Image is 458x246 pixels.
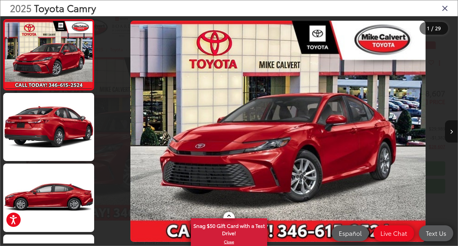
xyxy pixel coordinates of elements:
[2,163,95,232] img: 2025 Toyota Camry SE
[10,1,31,15] span: 2025
[435,25,441,32] span: 29
[423,229,449,237] span: Text Us
[4,21,93,88] img: 2025 Toyota Camry SE
[191,219,267,238] span: Snag $50 Gift Card with a Test Drive!
[332,225,369,241] a: Español
[336,229,365,237] span: Español
[431,26,434,31] span: /
[445,120,458,143] button: Next image
[2,92,95,162] img: 2025 Toyota Camry SE
[130,21,426,242] img: 2025 Toyota Camry SE
[419,225,453,241] a: Text Us
[442,4,448,12] i: Close gallery
[427,25,429,32] span: 1
[373,225,414,241] a: Live Chat
[377,229,410,237] span: Live Chat
[34,1,96,15] span: Toyota Camry
[98,21,458,242] div: 2025 Toyota Camry SE 0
